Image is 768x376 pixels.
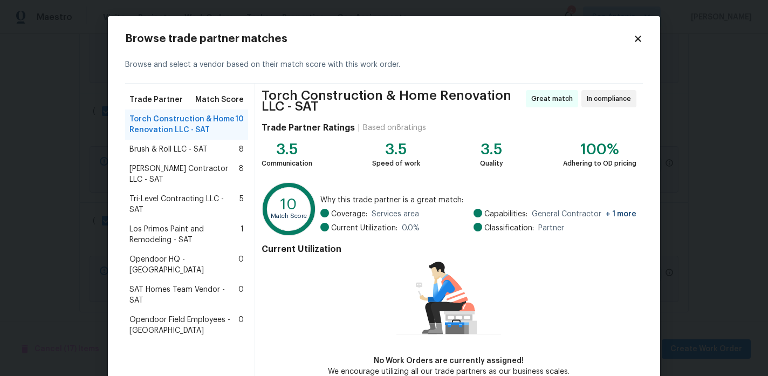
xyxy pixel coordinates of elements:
[239,194,244,215] span: 5
[402,223,420,234] span: 0.0 %
[280,197,297,212] text: 10
[129,114,235,135] span: Torch Construction & Home Renovation LLC - SAT
[129,163,239,185] span: [PERSON_NAME] Contractor LLC - SAT
[331,223,397,234] span: Current Utilization:
[563,158,636,169] div: Adhering to OD pricing
[239,163,244,185] span: 8
[262,144,312,155] div: 3.5
[480,158,503,169] div: Quality
[129,315,238,336] span: Opendoor Field Employees - [GEOGRAPHIC_DATA]
[532,209,636,220] span: General Contractor
[480,144,503,155] div: 3.5
[129,284,238,306] span: SAT Homes Team Vendor - SAT
[262,244,636,255] h4: Current Utilization
[129,144,208,155] span: Brush & Roll LLC - SAT
[129,94,183,105] span: Trade Partner
[484,223,534,234] span: Classification:
[129,194,239,215] span: Tri-Level Contracting LLC - SAT
[238,315,244,336] span: 0
[331,209,367,220] span: Coverage:
[238,254,244,276] span: 0
[262,122,355,133] h4: Trade Partner Ratings
[531,93,577,104] span: Great match
[125,33,633,44] h2: Browse trade partner matches
[606,210,636,218] span: + 1 more
[372,209,419,220] span: Services area
[238,284,244,306] span: 0
[235,114,244,135] span: 10
[563,144,636,155] div: 100%
[363,122,426,133] div: Based on 8 ratings
[587,93,635,104] span: In compliance
[328,356,570,366] div: No Work Orders are currently assigned!
[484,209,527,220] span: Capabilities:
[538,223,564,234] span: Partner
[195,94,244,105] span: Match Score
[320,195,636,206] span: Why this trade partner is a great match:
[125,46,643,84] div: Browse and select a vendor based on their match score with this work order.
[372,158,420,169] div: Speed of work
[129,254,238,276] span: Opendoor HQ - [GEOGRAPHIC_DATA]
[355,122,363,133] div: |
[271,213,307,219] text: Match Score
[241,224,244,245] span: 1
[262,90,523,112] span: Torch Construction & Home Renovation LLC - SAT
[239,144,244,155] span: 8
[129,224,241,245] span: Los Primos Paint and Remodeling - SAT
[372,144,420,155] div: 3.5
[262,158,312,169] div: Communication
